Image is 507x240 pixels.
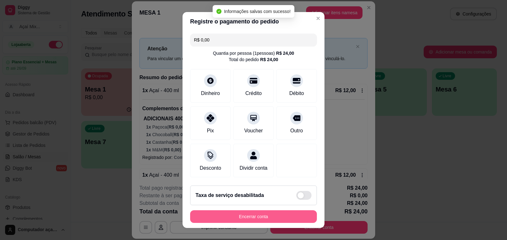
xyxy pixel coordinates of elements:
div: Desconto [200,164,221,172]
div: Pix [207,127,214,135]
div: Voucher [244,127,263,135]
span: Informações salvas com sucesso! [224,9,291,14]
div: Total do pedido [229,56,278,63]
div: Outro [290,127,303,135]
div: Dinheiro [201,90,220,97]
div: R$ 24,00 [260,56,278,63]
div: Quantia por pessoa ( 1 pessoas) [213,50,294,56]
div: Débito [289,90,304,97]
h2: Taxa de serviço desabilitada [196,192,264,199]
button: Encerrar conta [190,210,317,223]
input: Ex.: hambúrguer de cordeiro [194,34,313,46]
div: Dividir conta [240,164,267,172]
div: R$ 24,00 [276,50,294,56]
button: Close [313,13,323,23]
header: Registre o pagamento do pedido [183,12,324,31]
div: Crédito [245,90,262,97]
span: check-circle [216,9,221,14]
